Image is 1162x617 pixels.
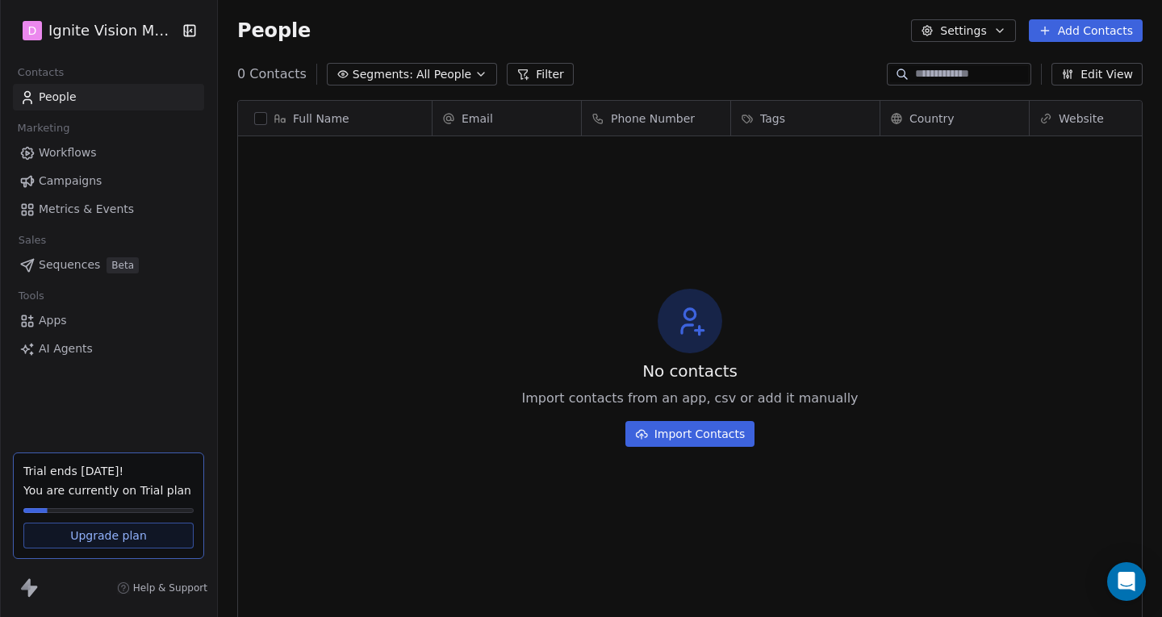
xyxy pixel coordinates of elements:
[11,228,53,252] span: Sales
[642,360,738,382] span: No contacts
[237,65,307,84] span: 0 Contacts
[39,201,134,218] span: Metrics & Events
[416,66,471,83] span: All People
[23,463,194,479] div: Trial ends [DATE]!
[39,312,67,329] span: Apps
[13,252,204,278] a: SequencesBeta
[13,336,204,362] a: AI Agents
[39,173,102,190] span: Campaigns
[39,340,93,357] span: AI Agents
[11,284,51,308] span: Tools
[909,110,955,127] span: Country
[10,116,77,140] span: Marketing
[10,60,71,85] span: Contacts
[880,101,1029,135] div: Country
[39,89,77,106] span: People
[70,527,147,544] span: Upgrade plan
[13,196,204,223] a: Metrics & Events
[13,140,204,166] a: Workflows
[48,20,178,41] span: Ignite Vision Media
[611,110,695,127] span: Phone Number
[521,389,858,408] span: Import contacts from an app, csv or add it manually
[39,256,100,273] span: Sequences
[433,101,581,135] div: Email
[238,101,432,135] div: Full Name
[760,110,785,127] span: Tags
[23,482,194,498] span: You are currently on Trial plan
[13,307,204,334] a: Apps
[107,257,139,273] span: Beta
[237,19,311,43] span: People
[1051,63,1143,85] button: Edit View
[625,421,755,447] button: Import Contacts
[13,84,204,110] a: People
[731,101,880,135] div: Tags
[507,63,574,85] button: Filter
[117,582,207,594] a: Help & Support
[911,19,1015,42] button: Settings
[238,136,433,605] div: grid
[28,23,37,39] span: D
[19,17,172,44] button: DIgnite Vision Media
[1107,562,1146,601] div: Open Intercom Messenger
[133,582,207,594] span: Help & Support
[23,523,194,548] a: Upgrade plan
[625,415,755,447] a: Import Contacts
[1059,110,1104,127] span: Website
[1029,19,1143,42] button: Add Contacts
[13,168,204,194] a: Campaigns
[582,101,730,135] div: Phone Number
[353,66,413,83] span: Segments:
[293,110,349,127] span: Full Name
[39,144,97,161] span: Workflows
[462,110,493,127] span: Email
